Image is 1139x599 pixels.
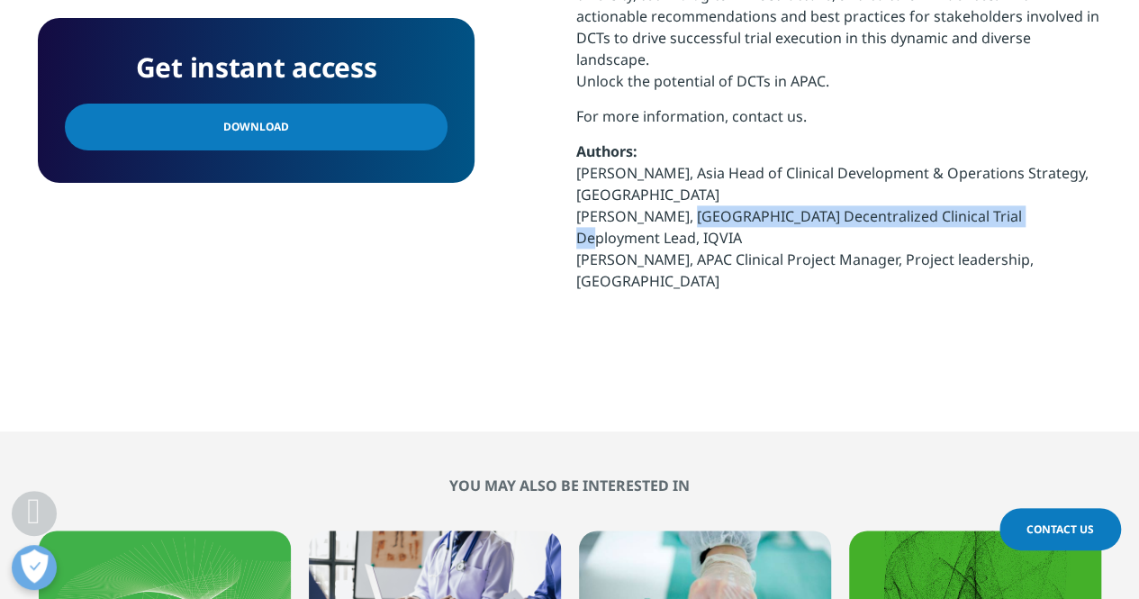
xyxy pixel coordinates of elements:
[39,476,1101,495] h2: You may also be interested in
[65,45,447,90] h4: Get instant access
[12,545,57,590] button: Open Preferences
[999,508,1121,550] a: Contact Us
[223,117,289,137] span: Download
[576,141,637,161] strong: Authors:
[1026,522,1094,537] span: Contact Us
[65,104,447,150] a: Download
[576,141,1101,305] p: [PERSON_NAME], Asia Head of Clinical Development & Operations Strategy, [GEOGRAPHIC_DATA] [PERSON...
[576,105,1101,141] p: For more information, contact us.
